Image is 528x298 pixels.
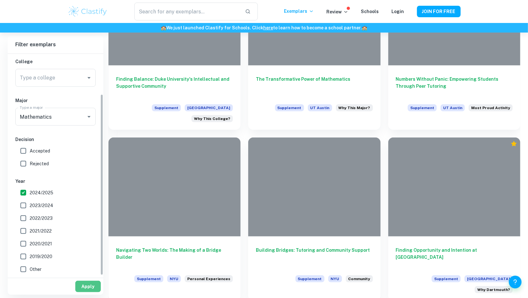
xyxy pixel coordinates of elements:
[15,178,96,185] h6: Year
[30,215,53,222] span: 2022/2023
[275,104,304,111] span: Supplement
[417,6,461,17] button: JOIN FOR FREE
[256,76,373,97] h6: The Transformative Power of Mathematics
[336,104,373,115] div: Why are you interested in the major you indicated as your first-choice major?
[362,25,367,30] span: 🏫
[396,247,513,268] h6: Finding Opportunity and Intention at [GEOGRAPHIC_DATA]
[256,247,373,268] h6: Building Bridges: Tutoring and Community Support
[327,8,348,15] p: Review
[85,112,93,121] button: Open
[30,160,49,167] span: Rejected
[328,275,342,282] span: NYU
[194,116,230,122] span: Why This College?
[295,275,324,282] span: Supplement
[15,97,96,104] h6: Major
[30,189,53,196] span: 2024/2025
[511,141,517,147] div: Premium
[15,58,96,65] h6: College
[134,3,240,20] input: Search for any exemplars...
[477,287,510,293] span: Why Dartmouth?
[161,25,166,30] span: 🏫
[167,275,181,282] span: NYU
[152,104,181,111] span: Supplement
[469,104,513,115] div: Think of all the activities — both in and outside of school — that you have been involved with du...
[191,115,233,122] div: What is your sense of Duke as a university and a community, and why do you consider it a good mat...
[308,104,332,111] span: UT Austin
[284,8,314,15] p: Exemplars
[187,276,230,282] span: Personal Experiences
[116,247,233,268] h6: Navigating Two Worlds: The Making of a Bridge Builder
[471,105,510,111] span: Most Proud Activity
[8,36,103,54] h6: Filter exemplars
[1,24,527,31] h6: We just launched Clastify for Schools. Click to learn how to become a school partner.
[475,286,513,293] div: As you seek admission to Dartmouth's Class of 2029, what aspects of the college's academic progra...
[134,275,163,282] span: Supplement
[263,25,273,30] a: here
[30,240,52,247] span: 2020/2021
[338,105,370,111] span: Why This Major?
[465,275,513,282] span: [GEOGRAPHIC_DATA]
[85,73,93,82] button: Open
[30,202,53,209] span: 2023/2024
[30,147,50,154] span: Accepted
[30,253,52,260] span: 2019/2020
[346,275,373,286] div: How have you been a bridge builder in your school, community, or personal life?
[396,76,513,97] h6: Numbers Without Panic: Empowering Students Through Peer Tutoring
[185,104,233,111] span: [GEOGRAPHIC_DATA]
[75,281,101,292] button: Apply
[509,276,522,288] button: Help and Feedback
[116,76,233,97] h6: Finding Balance: Duke University's Intellectual and Supportive Community
[432,275,461,282] span: Supplement
[361,9,379,14] a: Schools
[441,104,465,111] span: UT Austin
[392,9,404,14] a: Login
[68,5,108,18] img: Clastify logo
[30,266,41,273] span: Other
[348,276,370,282] span: Community
[408,104,437,111] span: Supplement
[30,227,52,235] span: 2021/2022
[185,275,233,286] div: What personal experiences or challenges have shaped you as a bridge builder?
[15,136,96,143] h6: Decision
[20,105,43,110] label: Type a major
